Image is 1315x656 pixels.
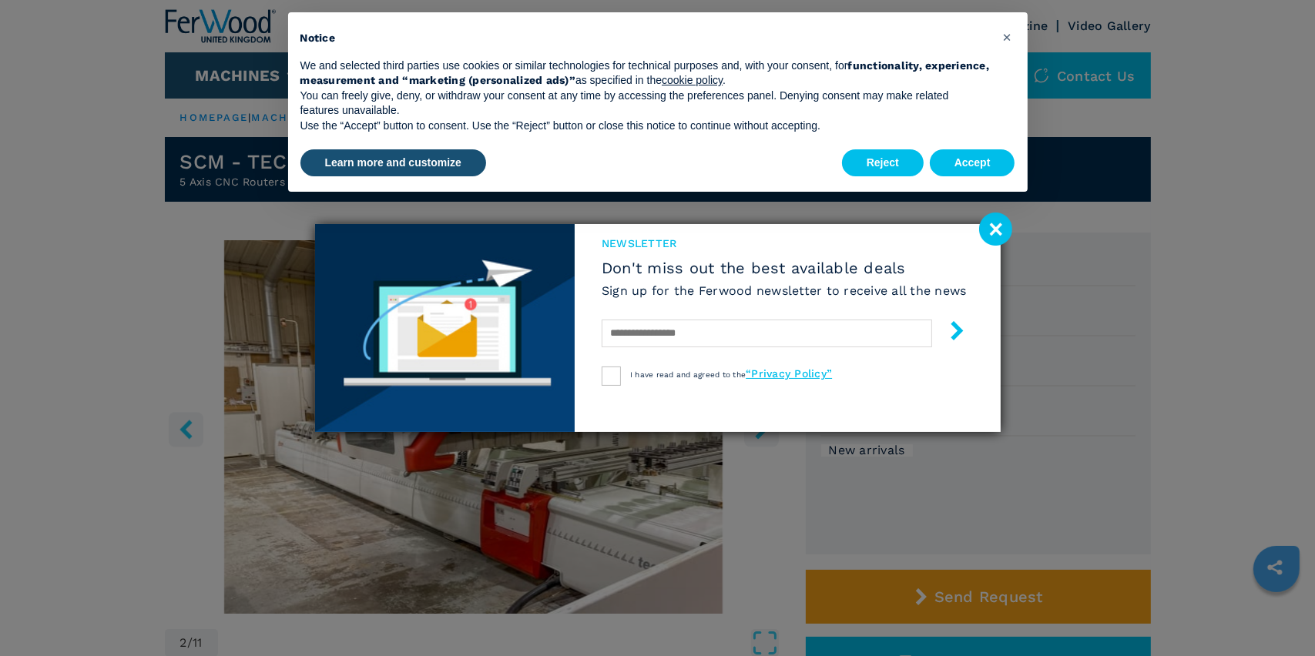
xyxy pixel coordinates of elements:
[746,367,832,380] a: “Privacy Policy”
[662,74,723,86] a: cookie policy
[602,282,967,300] h6: Sign up for the Ferwood newsletter to receive all the news
[300,59,991,89] p: We and selected third parties use cookies or similar technologies for technical purposes and, wit...
[300,149,486,177] button: Learn more and customize
[842,149,924,177] button: Reject
[315,224,575,432] img: Newsletter image
[630,370,832,379] span: I have read and agreed to the
[300,89,991,119] p: You can freely give, deny, or withdraw your consent at any time by accessing the preferences pane...
[300,59,990,87] strong: functionality, experience, measurement and “marketing (personalized ads)”
[602,259,967,277] span: Don't miss out the best available deals
[300,31,991,46] h2: Notice
[1002,28,1011,46] span: ×
[932,315,967,351] button: submit-button
[995,25,1020,49] button: Close this notice
[930,149,1015,177] button: Accept
[300,119,991,134] p: Use the “Accept” button to consent. Use the “Reject” button or close this notice to continue with...
[602,236,967,251] span: newsletter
